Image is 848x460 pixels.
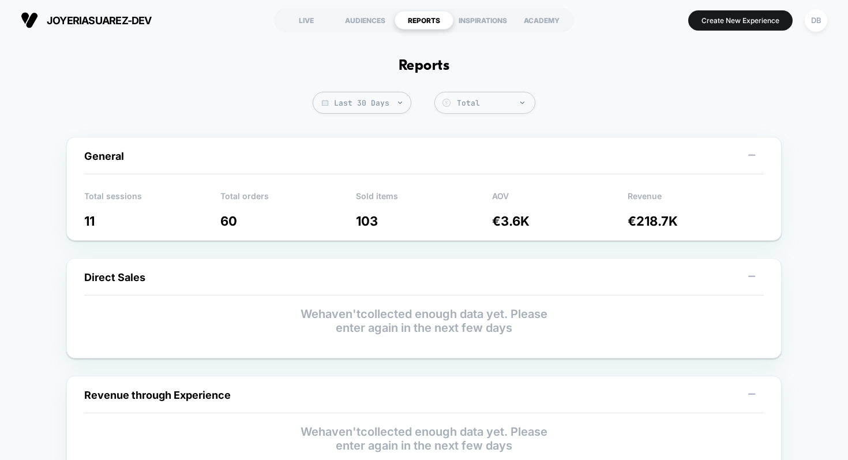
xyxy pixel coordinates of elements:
[84,425,764,452] p: We haven't collected enough data yet. Please enter again in the next few days
[84,191,220,208] p: Total sessions
[628,214,764,229] p: € 218.7K
[84,214,220,229] p: 11
[277,11,336,29] div: LIVE
[47,14,152,27] span: joyeriasuarez-dev
[220,191,357,208] p: Total orders
[395,11,453,29] div: REPORTS
[356,214,492,229] p: 103
[512,11,571,29] div: ACADEMY
[520,102,524,104] img: end
[398,102,402,104] img: end
[453,11,512,29] div: INSPIRATIONS
[492,214,628,229] p: € 3.6K
[84,271,145,283] span: Direct Sales
[21,12,38,29] img: Visually logo
[445,100,448,106] tspan: $
[688,10,793,31] button: Create New Experience
[84,389,231,401] span: Revenue through Experience
[84,150,124,162] span: General
[628,191,764,208] p: Revenue
[84,307,764,335] p: We haven't collected enough data yet. Please enter again in the next few days
[399,58,449,74] h1: Reports
[356,191,492,208] p: Sold items
[220,214,357,229] p: 60
[313,92,411,114] span: Last 30 Days
[492,191,628,208] p: AOV
[801,9,831,32] button: DB
[322,100,328,106] img: calendar
[805,9,827,32] div: DB
[336,11,395,29] div: AUDIENCES
[17,11,155,29] button: joyeriasuarez-dev
[457,98,529,108] div: Total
